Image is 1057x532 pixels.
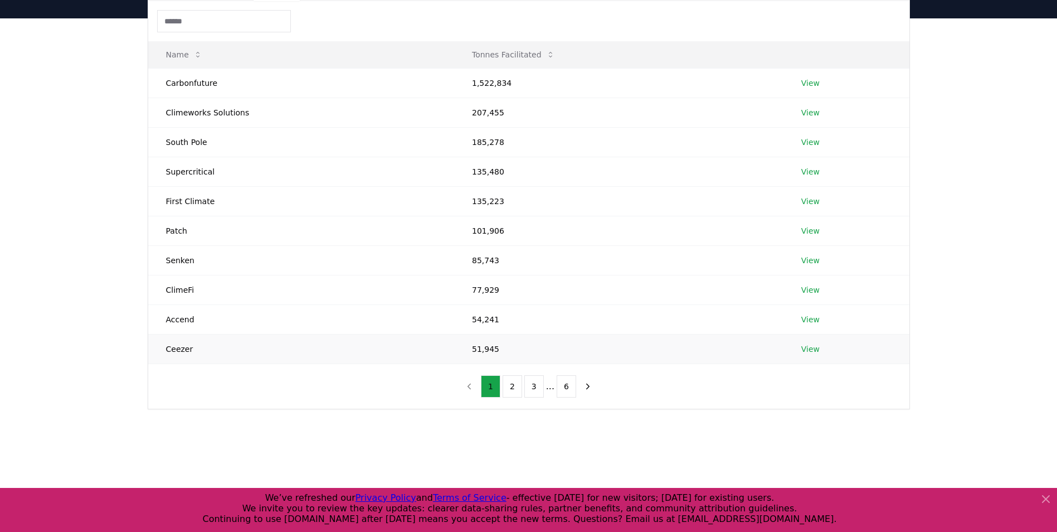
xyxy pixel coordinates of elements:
[801,255,820,266] a: View
[801,284,820,296] a: View
[801,196,820,207] a: View
[801,137,820,148] a: View
[454,98,783,127] td: 207,455
[503,375,522,398] button: 2
[454,334,783,364] td: 51,945
[801,166,820,177] a: View
[148,304,454,334] td: Accend
[801,314,820,325] a: View
[454,186,783,216] td: 135,223
[148,68,454,98] td: Carbonfuture
[157,43,211,66] button: Name
[148,127,454,157] td: South Pole
[454,127,783,157] td: 185,278
[148,334,454,364] td: Ceezer
[148,275,454,304] td: ClimeFi
[801,344,820,355] a: View
[524,375,544,398] button: 3
[801,78,820,89] a: View
[148,245,454,275] td: Senken
[454,245,783,275] td: 85,743
[481,375,500,398] button: 1
[801,107,820,118] a: View
[148,157,454,186] td: Supercritical
[148,98,454,127] td: Climeworks Solutions
[546,380,554,393] li: ...
[578,375,597,398] button: next page
[454,68,783,98] td: 1,522,834
[557,375,576,398] button: 6
[801,225,820,236] a: View
[463,43,564,66] button: Tonnes Facilitated
[148,186,454,216] td: First Climate
[454,216,783,245] td: 101,906
[454,275,783,304] td: 77,929
[454,304,783,334] td: 54,241
[148,216,454,245] td: Patch
[454,157,783,186] td: 135,480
